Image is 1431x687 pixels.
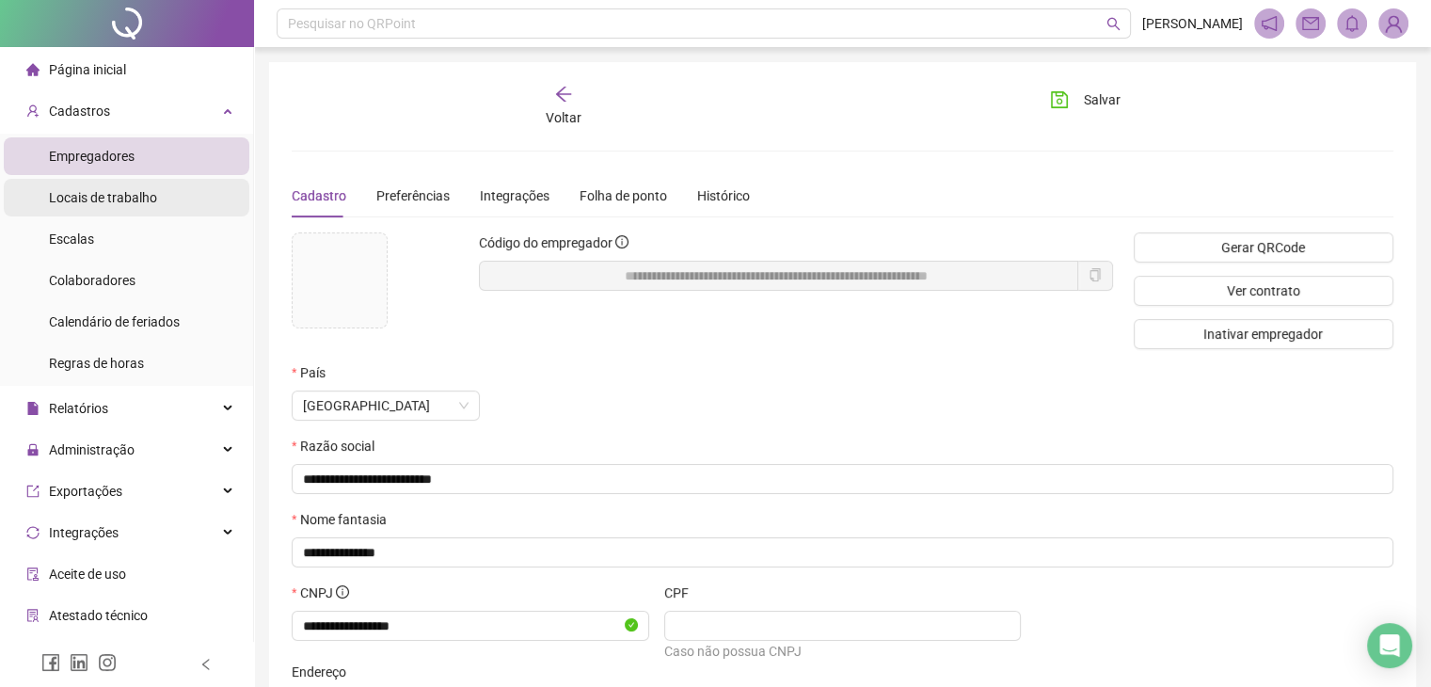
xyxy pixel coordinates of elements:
[300,583,349,603] span: CNPJ
[664,583,701,603] label: CPF
[49,232,94,247] span: Escalas
[615,235,628,248] span: info-circle
[26,485,40,498] span: export
[1050,90,1069,109] span: save
[376,188,450,203] span: Preferências
[1261,15,1278,32] span: notification
[480,185,549,206] div: Integrações
[300,436,374,456] span: Razão social
[1089,268,1102,281] span: copy
[1379,9,1407,38] img: 93753
[199,658,213,671] span: left
[664,641,1022,662] div: Caso não possua CNPJ
[26,402,40,415] span: file
[479,235,612,250] span: Código do empregador
[554,85,573,104] span: arrow-left
[1203,324,1323,344] span: Inativar empregador
[49,484,122,499] span: Exportações
[336,585,349,599] span: info-circle
[49,190,157,205] span: Locais de trabalho
[303,391,469,420] span: Brasil
[1302,15,1319,32] span: mail
[26,104,40,118] span: user-add
[49,442,135,457] span: Administração
[41,653,60,672] span: facebook
[26,63,40,76] span: home
[1134,276,1393,306] button: Ver contrato
[1142,13,1243,34] span: [PERSON_NAME]
[1084,89,1121,110] span: Salvar
[1106,17,1121,31] span: search
[580,185,667,206] div: Folha de ponto
[49,149,135,164] span: Empregadores
[300,362,326,383] span: País
[300,509,387,530] span: Nome fantasia
[26,526,40,539] span: sync
[1227,280,1300,301] span: Ver contrato
[70,653,88,672] span: linkedin
[26,443,40,456] span: lock
[49,401,108,416] span: Relatórios
[98,653,117,672] span: instagram
[546,110,581,125] span: Voltar
[1134,319,1393,349] button: Inativar empregador
[697,185,750,206] div: Histórico
[292,662,358,682] label: Endereço
[49,104,110,119] span: Cadastros
[26,609,40,622] span: solution
[49,62,126,77] span: Página inicial
[49,314,180,329] span: Calendário de feriados
[1221,237,1305,258] span: Gerar QRCode
[1036,85,1135,115] button: Salvar
[26,567,40,581] span: audit
[1367,623,1412,668] div: Open Intercom Messenger
[49,567,126,582] span: Aceite de uso
[1344,15,1360,32] span: bell
[1134,232,1393,263] button: Gerar QRCode
[49,273,135,288] span: Colaboradores
[49,525,119,540] span: Integrações
[49,608,148,623] span: Atestado técnico
[49,356,144,371] span: Regras de horas
[292,185,346,206] div: Cadastro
